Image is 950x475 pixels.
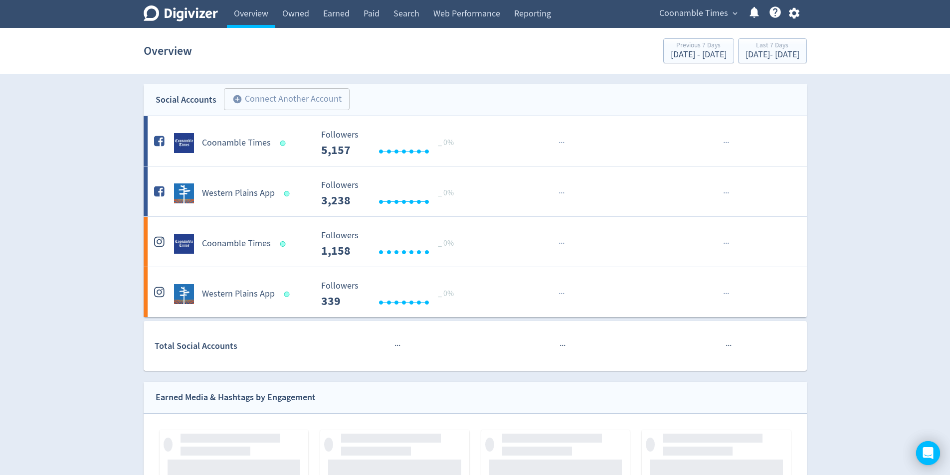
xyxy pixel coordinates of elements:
span: · [563,137,565,149]
button: Connect Another Account [224,88,350,110]
img: Western Plains App undefined [174,183,194,203]
span: · [730,339,732,352]
div: [DATE] - [DATE] [746,50,799,59]
div: Open Intercom Messenger [916,441,940,465]
h1: Overview [144,35,192,67]
svg: Followers --- [316,130,466,157]
img: Western Plains App undefined [174,284,194,304]
span: · [563,237,565,250]
h5: Western Plains App [202,187,275,199]
a: Coonamble Times undefinedCoonamble Times Followers --- _ 0% Followers 5,157 ······ [144,116,807,166]
span: add_circle [232,94,242,104]
span: · [723,137,725,149]
span: · [560,339,562,352]
span: · [728,339,730,352]
span: · [563,187,565,199]
svg: Followers --- [316,180,466,207]
svg: Followers --- [316,231,466,257]
span: · [394,339,396,352]
span: · [396,339,398,352]
span: · [559,187,561,199]
h5: Coonamble Times [202,137,271,149]
div: Last 7 Days [746,42,799,50]
span: · [725,288,727,300]
span: · [561,237,563,250]
span: · [564,339,566,352]
div: [DATE] - [DATE] [671,50,727,59]
span: Data last synced: 9 Sep 2025, 6:02am (AEST) [280,241,288,247]
span: · [727,288,729,300]
h5: Coonamble Times [202,238,271,250]
a: Coonamble Times undefinedCoonamble Times Followers --- _ 0% Followers 1,158 ······ [144,217,807,267]
span: · [726,339,728,352]
img: Coonamble Times undefined [174,133,194,153]
span: _ 0% [438,238,454,248]
a: Western Plains App undefinedWestern Plains App Followers --- _ 0% Followers 3,238 ······ [144,166,807,216]
span: · [725,237,727,250]
span: · [559,288,561,300]
span: · [563,288,565,300]
button: Coonamble Times [656,5,740,21]
span: Coonamble Times [659,5,728,21]
span: · [559,137,561,149]
span: · [562,339,564,352]
span: · [561,137,563,149]
span: · [398,339,400,352]
span: _ 0% [438,138,454,148]
span: · [727,137,729,149]
div: Total Social Accounts [155,339,314,353]
span: · [727,237,729,250]
span: _ 0% [438,188,454,198]
a: Western Plains App undefinedWestern Plains App Followers --- _ 0% Followers 339 ······ [144,267,807,317]
span: Data last synced: 9 Sep 2025, 6:02am (AEST) [284,292,292,297]
div: Previous 7 Days [671,42,727,50]
img: Coonamble Times undefined [174,234,194,254]
span: · [559,237,561,250]
div: Earned Media & Hashtags by Engagement [156,390,316,405]
span: · [725,137,727,149]
span: · [561,288,563,300]
span: · [723,237,725,250]
span: · [725,187,727,199]
button: Previous 7 Days[DATE] - [DATE] [663,38,734,63]
span: Data last synced: 9 Sep 2025, 6:02am (AEST) [284,191,292,196]
span: · [723,187,725,199]
div: Social Accounts [156,93,216,107]
button: Last 7 Days[DATE]- [DATE] [738,38,807,63]
span: · [723,288,725,300]
span: · [727,187,729,199]
span: expand_more [731,9,740,18]
span: · [561,187,563,199]
span: Data last synced: 9 Sep 2025, 6:02am (AEST) [280,141,288,146]
svg: Followers --- [316,281,466,308]
span: _ 0% [438,289,454,299]
h5: Western Plains App [202,288,275,300]
a: Connect Another Account [216,90,350,110]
